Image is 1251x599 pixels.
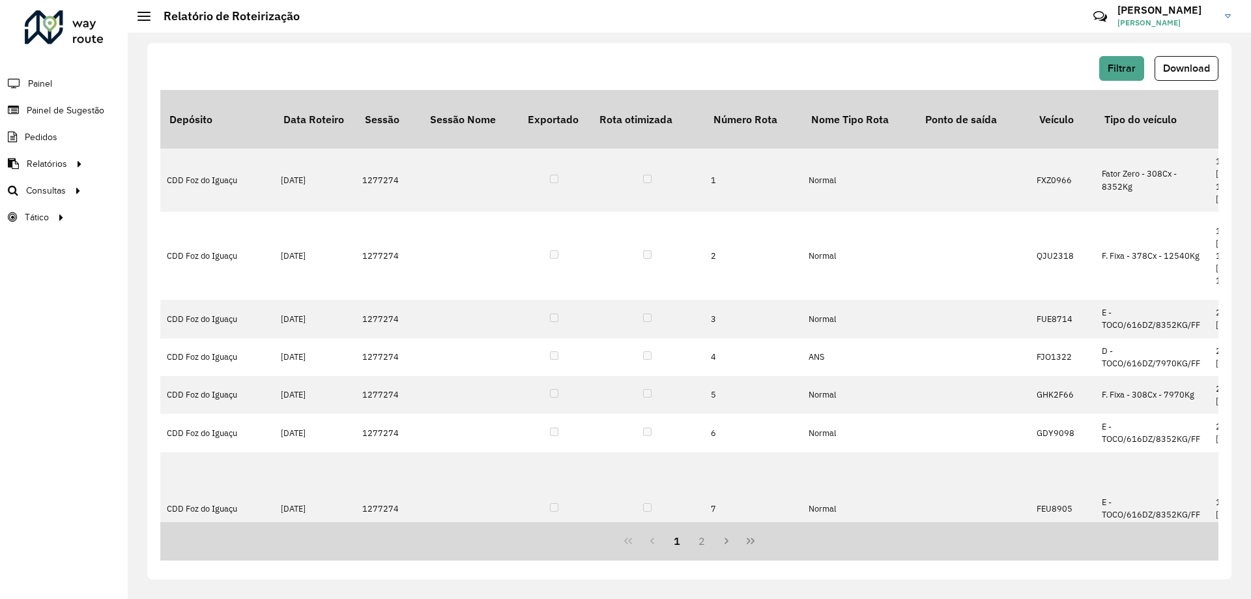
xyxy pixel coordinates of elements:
[802,149,916,212] td: Normal
[1030,90,1095,149] th: Veículo
[160,376,274,414] td: CDD Foz do Iguaçu
[1030,300,1095,338] td: FUE8714
[1030,212,1095,300] td: QJU2318
[1108,63,1136,74] span: Filtrar
[1030,376,1095,414] td: GHK2F66
[802,414,916,452] td: Normal
[590,90,704,149] th: Rota otimizada
[274,212,356,300] td: [DATE]
[274,149,356,212] td: [DATE]
[160,300,274,338] td: CDD Foz do Iguaçu
[1163,63,1210,74] span: Download
[356,414,421,452] td: 1277274
[1155,56,1218,81] button: Download
[704,90,802,149] th: Número Rota
[1095,414,1209,452] td: E - TOCO/616DZ/8352KG/FF
[704,414,802,452] td: 6
[802,300,916,338] td: Normal
[160,90,274,149] th: Depósito
[1095,300,1209,338] td: E - TOCO/616DZ/8352KG/FF
[1095,452,1209,566] td: E - TOCO/616DZ/8352KG/FF
[714,529,739,553] button: Next Page
[738,529,763,553] button: Last Page
[1095,212,1209,300] td: F. Fixa - 378Cx - 12540Kg
[356,452,421,566] td: 1277274
[274,300,356,338] td: [DATE]
[802,338,916,376] td: ANS
[25,130,57,144] span: Pedidos
[160,452,274,566] td: CDD Foz do Iguaçu
[25,211,49,224] span: Tático
[1030,414,1095,452] td: GDY9098
[665,529,689,553] button: 1
[356,300,421,338] td: 1277274
[1095,376,1209,414] td: F. Fixa - 308Cx - 7970Kg
[421,90,519,149] th: Sessão Nome
[704,212,802,300] td: 2
[802,212,916,300] td: Normal
[1095,149,1209,212] td: Fator Zero - 308Cx - 8352Kg
[802,90,916,149] th: Nome Tipo Rota
[28,77,52,91] span: Painel
[1099,56,1144,81] button: Filtrar
[704,300,802,338] td: 3
[160,212,274,300] td: CDD Foz do Iguaçu
[26,184,66,197] span: Consultas
[151,9,300,23] h2: Relatório de Roteirização
[274,90,356,149] th: Data Roteiro
[1095,338,1209,376] td: D - TOCO/616DZ/7970KG/FF
[274,414,356,452] td: [DATE]
[160,338,274,376] td: CDD Foz do Iguaçu
[704,149,802,212] td: 1
[356,212,421,300] td: 1277274
[519,90,590,149] th: Exportado
[356,149,421,212] td: 1277274
[1030,338,1095,376] td: FJO1322
[802,452,916,566] td: Normal
[704,452,802,566] td: 7
[1030,149,1095,212] td: FXZ0966
[274,338,356,376] td: [DATE]
[704,376,802,414] td: 5
[274,376,356,414] td: [DATE]
[1117,17,1215,29] span: [PERSON_NAME]
[27,157,67,171] span: Relatórios
[160,414,274,452] td: CDD Foz do Iguaçu
[802,376,916,414] td: Normal
[274,452,356,566] td: [DATE]
[356,338,421,376] td: 1277274
[1030,452,1095,566] td: FEU8905
[356,376,421,414] td: 1277274
[27,104,104,117] span: Painel de Sugestão
[1086,3,1114,31] a: Contato Rápido
[704,338,802,376] td: 4
[160,149,274,212] td: CDD Foz do Iguaçu
[1117,4,1215,16] h3: [PERSON_NAME]
[916,90,1030,149] th: Ponto de saída
[1095,90,1209,149] th: Tipo do veículo
[356,90,421,149] th: Sessão
[689,529,714,553] button: 2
